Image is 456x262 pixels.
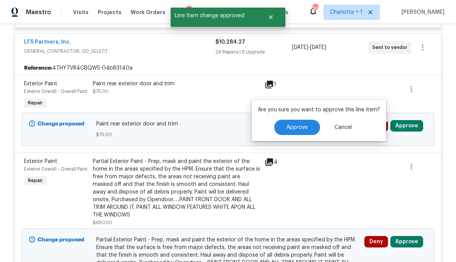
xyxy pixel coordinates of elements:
span: Exterior Overall - Overall Paint [24,89,87,94]
div: 4 [265,158,294,167]
span: Repair [25,99,46,107]
button: Deny [364,236,388,247]
div: 24 Repairs | 6 Upgrade [215,48,292,56]
span: Projects [98,8,121,16]
div: Paint rear exterior door and trim [93,80,260,88]
span: Exterior Paint [24,81,57,86]
span: - [292,44,326,51]
span: $75.00 [96,131,360,138]
p: Are you sure you want to approve this line item? [258,106,380,114]
span: Repair [25,177,46,184]
span: Approve [286,125,308,130]
span: Exterior Overall - Overall Paint [24,167,87,171]
span: [PERSON_NAME] [398,8,445,16]
span: GENERAL_CONTRACTOR, OD_SELECT [24,47,215,55]
button: Cancel [322,120,364,135]
span: Visits [73,8,89,16]
a: LFS Partners, Inc. [24,39,71,45]
span: $10,284.27 [215,39,245,45]
span: Exterior Paint [24,159,57,164]
span: Maestro [26,8,51,16]
div: 91 [312,5,318,12]
span: Charlotte + 1 [330,8,362,16]
span: [DATE] [310,45,326,50]
span: Work Orders [131,8,165,16]
span: Paint rear exterior door and trim [96,120,360,128]
button: Close [258,10,283,25]
span: $650.00 [93,220,112,225]
button: Approve [390,120,423,132]
div: 4THY7VR4CBQW5-04b83140a [15,61,441,75]
div: 1 [265,80,294,89]
button: Approve [274,120,320,135]
button: Approve [390,236,423,247]
b: Change proposed [37,237,84,242]
span: Cancel [335,125,352,130]
span: Line Item change approved [171,8,258,24]
span: [DATE] [292,45,308,50]
div: 1 [186,6,192,13]
div: Partial Exterior Paint - Prep, mask and paint the exterior of the home in the areas specified by ... [93,158,260,219]
span: Sent to vendor [372,44,411,51]
b: Reference: [24,64,52,72]
span: $75.00 [93,89,108,94]
b: Change proposed [37,121,84,127]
